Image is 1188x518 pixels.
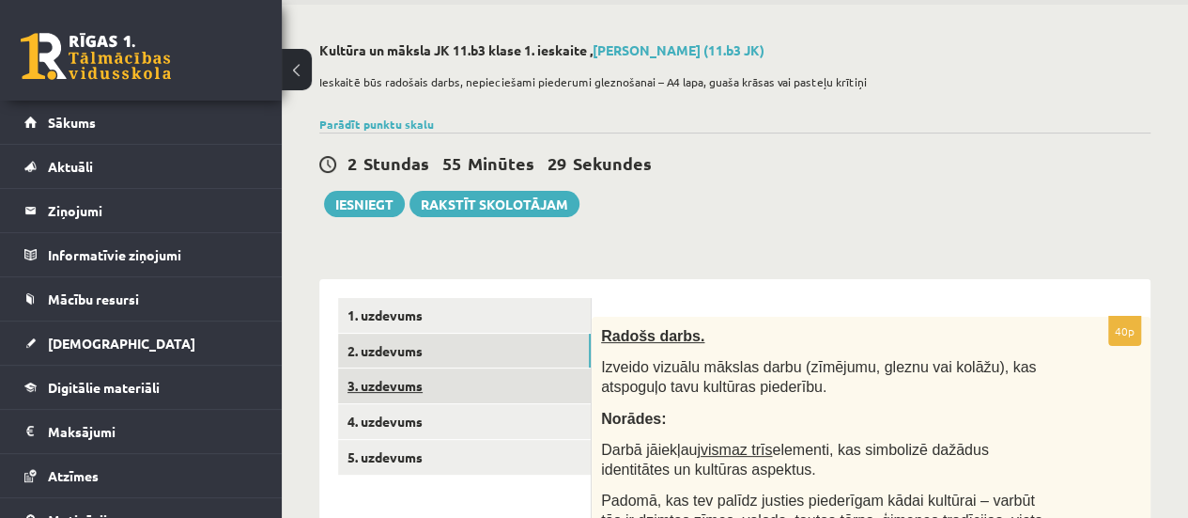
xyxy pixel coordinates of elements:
[24,322,258,365] a: [DEMOGRAPHIC_DATA]
[338,298,591,333] a: 1. uzdevums
[24,189,258,232] a: Ziņojumi
[24,454,258,497] a: Atzīmes
[593,41,764,58] a: [PERSON_NAME] (11.b3 JK)
[601,328,704,344] span: Radošs darbs.
[601,411,666,427] span: Norādes:
[601,442,989,478] span: Darbā jāiekļauj elementi, kas simbolizē dažādus identitātes un kultūras aspektus.
[601,359,1036,395] span: Izveido vizuālu mākslas darbu (zīmējumu, gleznu vai kolāžu), kas atspoguļo tavu kultūras piederību.
[324,191,405,217] button: Iesniegt
[573,152,652,174] span: Sekundes
[338,404,591,439] a: 4. uzdevums
[24,233,258,276] a: Informatīvie ziņojumi
[48,410,258,453] legend: Maksājumi
[701,442,772,458] u: vismaz trīs
[48,335,195,352] span: [DEMOGRAPHIC_DATA]
[338,334,591,369] a: 2. uzdevums
[48,233,258,276] legend: Informatīvie ziņojumi
[24,366,258,409] a: Digitālie materiāli
[319,117,434,132] a: Parādīt punktu skalu
[48,189,258,232] legend: Ziņojumi
[319,42,1150,58] h2: Kultūra un māksla JK 11.b3 klase 1. ieskaite ,
[338,440,591,475] a: 5. uzdevums
[319,73,1141,90] p: Ieskaitē būs radošais darbs, nepieciešami piederumi gleznošanai – A4 lapa, guaša krāsas vai paste...
[442,152,461,174] span: 55
[409,191,579,217] a: Rakstīt skolotājam
[548,152,566,174] span: 29
[48,158,93,175] span: Aktuāli
[48,379,160,396] span: Digitālie materiāli
[363,152,429,174] span: Stundas
[48,467,99,484] span: Atzīmes
[468,152,534,174] span: Minūtes
[24,101,258,144] a: Sākums
[338,369,591,403] a: 3. uzdevums
[24,410,258,453] a: Maksājumi
[347,152,357,174] span: 2
[24,145,258,188] a: Aktuāli
[21,33,171,80] a: Rīgas 1. Tālmācības vidusskola
[19,19,519,39] body: Визуальный текстовый редактор, wiswyg-editor-user-answer-47433900546680
[24,277,258,321] a: Mācību resursi
[1108,316,1141,346] p: 40p
[48,290,139,307] span: Mācību resursi
[48,114,96,131] span: Sākums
